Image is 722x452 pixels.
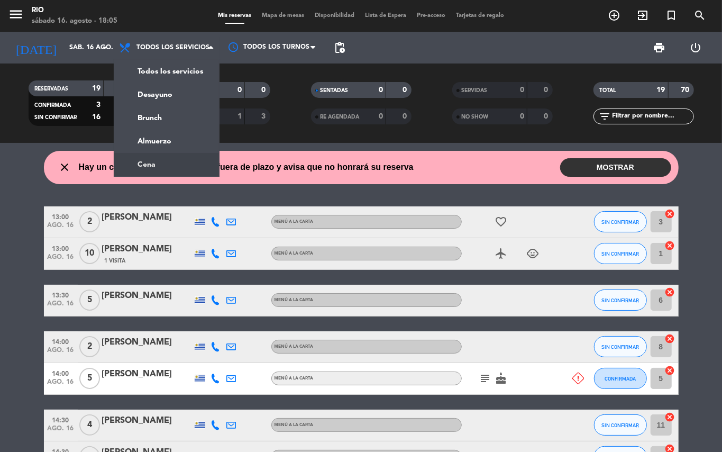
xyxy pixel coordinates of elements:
span: CONFIRMADA [605,376,636,382]
strong: 1 [237,113,242,120]
span: 13:30 [48,288,74,301]
div: [PERSON_NAME] [102,336,192,349]
strong: 70 [681,86,691,94]
i: add_circle_outline [608,9,620,22]
span: Tarjetas de regalo [451,13,509,19]
span: 1 Visita [105,257,126,265]
span: 13:00 [48,210,74,222]
i: filter_list [599,110,611,123]
button: menu [8,6,24,26]
i: power_settings_new [690,41,702,54]
span: 10 [79,243,100,264]
span: MENÚ A LA CARTA [275,251,314,256]
span: Lista de Espera [360,13,412,19]
i: favorite_border [495,215,508,228]
span: ago. 16 [48,300,74,312]
input: Filtrar por nombre... [611,111,693,122]
span: 4 [79,414,100,436]
span: Hay un cliente que quiso cancelar fuera de plazo y avisa que no honrará su reserva [79,160,414,174]
i: airplanemode_active [495,247,508,260]
span: 5 [79,368,100,389]
span: SIN CONFIRMAR [601,297,639,303]
span: RESERVADAS [35,86,69,92]
div: [PERSON_NAME] [102,289,192,303]
span: 13:00 [48,242,74,254]
a: Brunch [114,106,219,130]
i: cancel [665,240,675,251]
strong: 0 [520,113,524,120]
span: MENÚ A LA CARTA [275,298,314,302]
i: subject [479,372,492,385]
span: RE AGENDADA [321,114,360,120]
button: SIN CONFIRMAR [594,211,647,232]
strong: 3 [96,101,100,109]
i: child_care [527,247,540,260]
a: Cena [114,153,219,176]
button: CONFIRMADA [594,368,647,389]
span: ago. 16 [48,222,74,234]
i: cake [495,372,508,385]
strong: 0 [379,113,383,120]
button: SIN CONFIRMAR [594,414,647,436]
a: Desayuno [114,83,219,106]
span: SENTADAS [321,88,349,93]
span: Todos los servicios [136,44,209,51]
i: cancel [665,333,675,344]
span: SIN CONFIRMAR [601,422,639,428]
i: cancel [665,287,675,297]
span: 2 [79,211,100,232]
span: Mapa de mesas [257,13,309,19]
div: LOG OUT [678,32,714,64]
i: search [693,9,706,22]
div: Rio [32,5,117,16]
span: print [653,41,666,54]
strong: 0 [403,86,409,94]
div: [PERSON_NAME] [102,367,192,381]
a: Todos los servicios [114,60,219,83]
span: ago. 16 [48,347,74,359]
div: [PERSON_NAME] [102,242,192,256]
strong: 16 [92,113,100,121]
strong: 0 [379,86,383,94]
i: [DATE] [8,36,64,59]
span: SERVIDAS [462,88,488,93]
span: 14:00 [48,367,74,379]
span: SIN CONFIRMAR [601,251,639,257]
strong: 0 [403,113,409,120]
i: cancel [665,209,675,219]
button: SIN CONFIRMAR [594,290,647,311]
div: [PERSON_NAME] [102,414,192,428]
i: cancel [665,365,675,376]
span: NO SHOW [462,114,489,120]
span: TOTAL [600,88,616,93]
div: sábado 16. agosto - 18:05 [32,16,117,26]
span: SIN CONFIRMAR [601,344,639,350]
strong: 0 [544,113,550,120]
strong: 19 [92,85,100,92]
span: SIN CONFIRMAR [35,115,77,120]
span: 14:00 [48,335,74,347]
i: close [59,161,71,174]
button: SIN CONFIRMAR [594,243,647,264]
span: SIN CONFIRMAR [601,219,639,225]
strong: 0 [520,86,524,94]
i: menu [8,6,24,22]
i: arrow_drop_down [98,41,111,54]
span: ago. 16 [48,254,74,266]
span: pending_actions [333,41,346,54]
span: MENÚ A LA CARTA [275,423,314,427]
span: CONFIRMADA [35,103,71,108]
a: Almuerzo [114,130,219,153]
i: turned_in_not [665,9,678,22]
span: Mis reservas [213,13,257,19]
span: ago. 16 [48,378,74,391]
strong: 0 [261,86,268,94]
strong: 0 [544,86,550,94]
span: ago. 16 [48,425,74,437]
strong: 3 [261,113,268,120]
span: 5 [79,290,100,311]
i: exit_to_app [636,9,649,22]
span: 2 [79,336,100,357]
strong: 19 [657,86,665,94]
span: MENÚ A LA CARTA [275,376,314,381]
